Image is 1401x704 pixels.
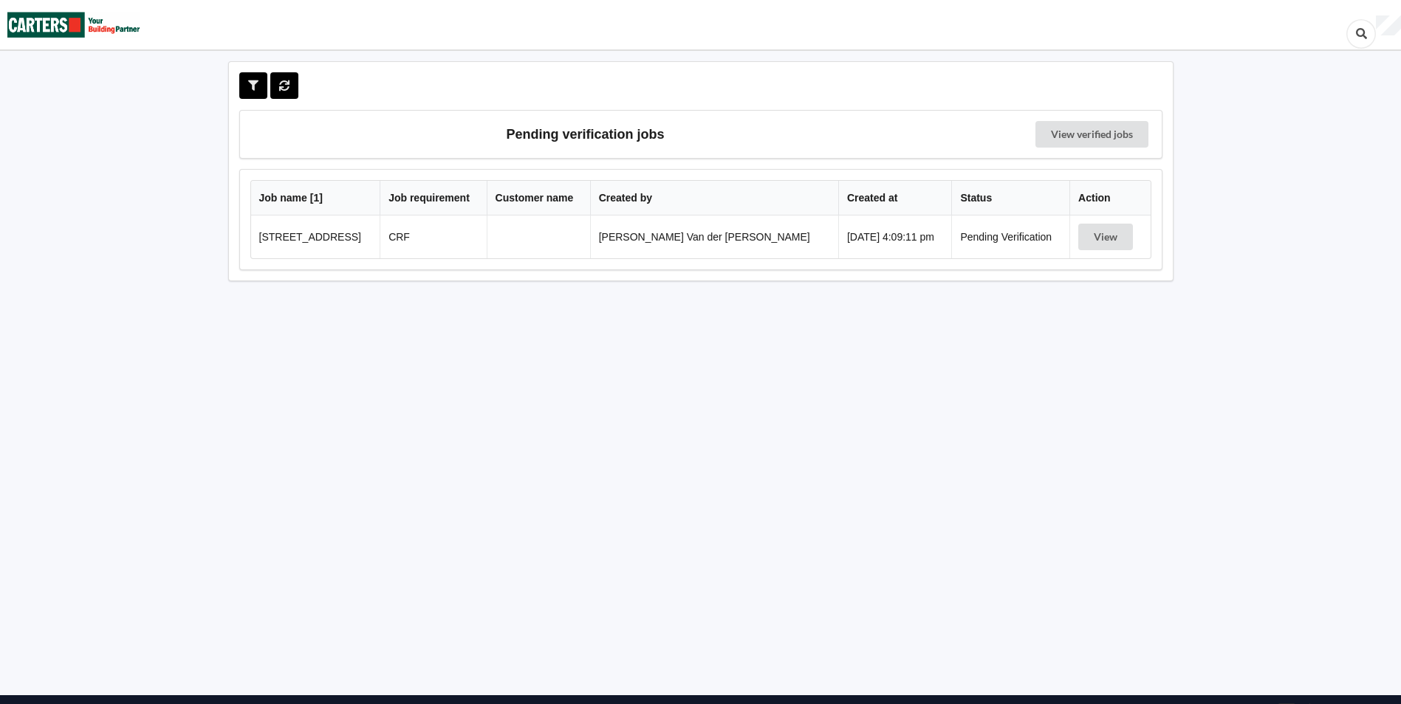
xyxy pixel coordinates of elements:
[838,181,951,215] th: Created at
[951,181,1069,215] th: Status
[251,181,380,215] th: Job name [ 1 ]
[380,181,486,215] th: Job requirement
[1069,181,1150,215] th: Action
[1376,15,1401,36] div: User Profile
[590,215,838,258] td: [PERSON_NAME] Van der [PERSON_NAME]
[838,215,951,258] td: [DATE] 4:09:11 pm
[1035,121,1148,148] a: View verified jobs
[1078,224,1133,250] button: View
[487,181,590,215] th: Customer name
[7,1,140,49] img: Carters
[951,215,1069,258] td: Pending Verification
[590,181,838,215] th: Created by
[380,215,486,258] td: CRF
[250,121,921,148] h3: Pending verification jobs
[251,215,380,258] td: [STREET_ADDRESS]
[1078,231,1136,243] a: View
